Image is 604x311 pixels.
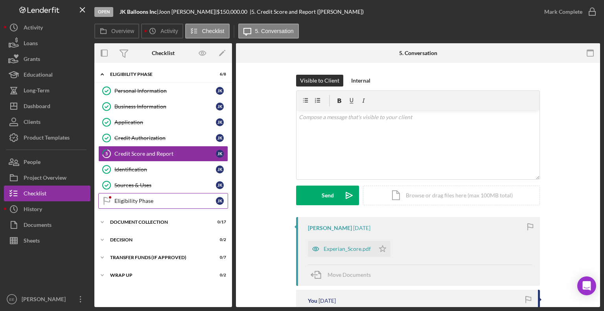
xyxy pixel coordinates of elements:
[152,50,175,56] div: Checklist
[212,220,226,225] div: 0 / 17
[110,237,206,242] div: Decision
[114,166,216,173] div: Identification
[24,83,50,100] div: Long-Term
[212,273,226,278] div: 0 / 2
[216,87,224,95] div: J K
[120,9,158,15] div: |
[94,7,113,17] div: Open
[212,255,226,260] div: 0 / 7
[185,24,230,39] button: Checklist
[24,233,40,250] div: Sheets
[98,146,228,162] a: 5Credit Score and ReportJK
[24,67,53,85] div: Educational
[98,114,228,130] a: ApplicationJK
[212,237,226,242] div: 0 / 2
[114,103,216,110] div: Business Information
[98,162,228,177] a: IdentificationJK
[308,298,317,304] div: You
[98,130,228,146] a: Credit AuthorizationJK
[114,88,216,94] div: Personal Information
[110,220,206,225] div: Document Collection
[216,118,224,126] div: J K
[308,225,352,231] div: [PERSON_NAME]
[158,9,217,15] div: Joon [PERSON_NAME] |
[114,151,216,157] div: Credit Score and Report
[308,265,379,285] button: Move Documents
[4,201,90,217] button: History
[296,75,343,86] button: Visible to Client
[20,291,71,309] div: [PERSON_NAME]
[4,51,90,67] button: Grants
[202,28,225,34] label: Checklist
[24,186,46,203] div: Checklist
[4,20,90,35] button: Activity
[24,98,50,116] div: Dashboard
[544,4,582,20] div: Mark Complete
[105,151,108,156] tspan: 5
[111,28,134,34] label: Overview
[216,181,224,189] div: J K
[399,50,437,56] div: 5. Conversation
[94,24,139,39] button: Overview
[24,170,66,188] div: Project Overview
[114,119,216,125] div: Application
[4,186,90,201] button: Checklist
[4,35,90,51] button: Loans
[110,273,206,278] div: Wrap Up
[328,271,371,278] span: Move Documents
[324,246,371,252] div: Experian_Score.pdf
[4,154,90,170] a: People
[114,135,216,141] div: Credit Authorization
[24,154,41,172] div: People
[24,51,40,69] div: Grants
[9,297,15,302] text: EE
[24,201,42,219] div: History
[4,83,90,98] button: Long-Term
[353,225,370,231] time: 2025-08-18 16:09
[24,35,38,53] div: Loans
[308,241,390,257] button: Experian_Score.pdf
[24,217,52,235] div: Documents
[238,24,299,39] button: 5. Conversation
[212,72,226,77] div: 6 / 8
[110,72,206,77] div: Eligibility Phase
[24,114,41,132] div: Clients
[4,114,90,130] button: Clients
[216,134,224,142] div: J K
[351,75,370,86] div: Internal
[4,233,90,248] a: Sheets
[536,4,600,20] button: Mark Complete
[24,130,70,147] div: Product Templates
[114,198,216,204] div: Eligibility Phase
[141,24,183,39] button: Activity
[4,67,90,83] button: Educational
[4,98,90,114] button: Dashboard
[114,182,216,188] div: Sources & Uses
[98,83,228,99] a: Personal InformationJK
[296,186,359,205] button: Send
[98,99,228,114] a: Business InformationJK
[216,150,224,158] div: J K
[4,170,90,186] button: Project Overview
[250,9,364,15] div: | 5. Credit Score and Report ([PERSON_NAME])
[4,217,90,233] button: Documents
[347,75,374,86] button: Internal
[255,28,294,34] label: 5. Conversation
[4,291,90,307] button: EE[PERSON_NAME]
[4,130,90,145] button: Product Templates
[300,75,339,86] div: Visible to Client
[577,276,596,295] div: Open Intercom Messenger
[216,197,224,205] div: J K
[216,103,224,110] div: J K
[24,20,43,37] div: Activity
